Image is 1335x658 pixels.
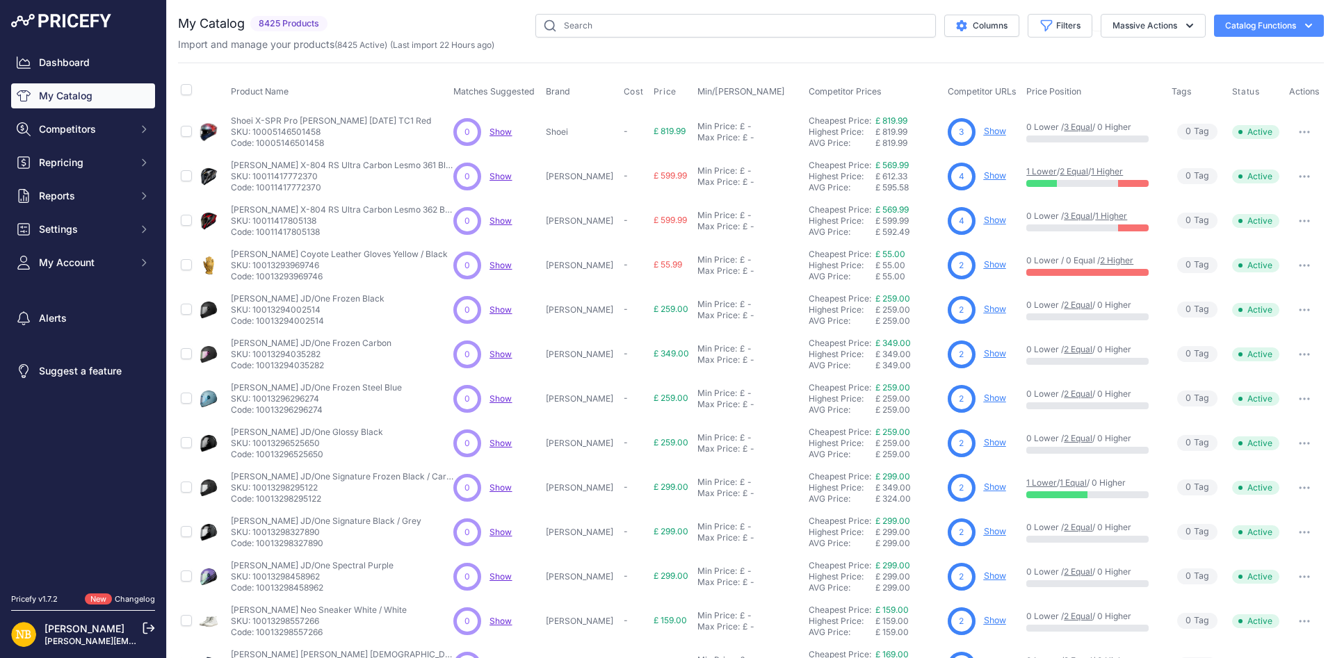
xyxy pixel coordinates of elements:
[697,432,737,443] div: Min Price:
[809,204,871,215] a: Cheapest Price:
[809,315,875,327] div: AVG Price:
[1026,433,1157,444] p: 0 Lower / / 0 Higher
[740,432,745,443] div: £
[747,399,754,410] div: -
[984,526,1006,536] a: Show
[489,304,512,315] a: Show
[231,271,448,282] p: Code: 10013293969746
[697,121,737,132] div: Min Price:
[809,604,871,615] a: Cheapest Price:
[1177,346,1217,362] span: Tag
[39,189,130,203] span: Reports
[984,570,1006,581] a: Show
[1026,211,1157,222] p: 0 Lower / /
[747,132,754,143] div: -
[489,215,512,226] span: Show
[743,443,747,454] div: £
[697,343,737,354] div: Min Price:
[948,86,1017,97] span: Competitor URLs
[231,260,448,271] p: SKU: 10013293969746
[875,382,910,393] a: £ 259.00
[875,204,909,215] a: £ 569.99
[11,50,155,75] a: Dashboard
[654,170,687,181] span: £ 599.99
[464,393,470,405] span: 0
[535,14,936,38] input: Search
[1026,166,1157,177] p: / /
[489,616,512,626] a: Show
[697,399,740,410] div: Max Price:
[743,221,747,232] div: £
[39,122,130,136] span: Competitors
[1095,211,1127,221] a: 1 Higher
[743,354,747,365] div: £
[464,170,470,183] span: 0
[489,126,512,137] span: Show
[337,40,385,50] a: 8425 Active
[489,438,512,448] a: Show
[489,171,512,181] span: Show
[745,210,752,221] div: -
[231,304,385,315] p: SKU: 10013294002514
[747,221,754,232] div: -
[11,50,155,577] nav: Sidebar
[875,182,942,193] div: £ 595.58
[697,388,737,399] div: Min Price:
[1091,166,1123,176] a: 1 Higher
[745,343,752,354] div: -
[1232,436,1279,450] span: Active
[875,138,942,149] div: £ 819.99
[1232,86,1260,97] span: Status
[809,293,871,304] a: Cheapest Price:
[1232,258,1279,272] span: Active
[747,310,754,321] div: -
[1026,86,1081,97] span: Price Position
[11,306,155,331] a: Alerts
[875,427,910,437] a: £ 259.00
[334,40,387,50] span: ( )
[654,259,682,270] span: £ 55.99
[624,348,628,359] span: -
[464,304,470,316] span: 0
[740,210,745,221] div: £
[809,393,875,404] div: Highest Price:
[875,249,905,259] a: £ 55.00
[875,160,909,170] a: £ 569.99
[624,259,628,270] span: -
[1232,347,1279,361] span: Active
[1064,522,1092,532] a: 2 Equal
[984,126,1006,136] a: Show
[959,215,964,227] span: 4
[231,293,385,304] p: [PERSON_NAME] JD/One Frozen Black
[1026,299,1157,311] p: 0 Lower / / 0 Higher
[489,349,512,359] a: Show
[984,259,1006,270] a: Show
[1232,392,1279,406] span: Active
[875,404,942,416] div: £ 259.00
[875,471,910,482] a: £ 299.00
[1026,166,1057,176] a: 1 Lower
[11,359,155,384] a: Suggest a feature
[489,571,512,582] a: Show
[809,449,875,460] div: AVG Price:
[875,293,910,304] a: £ 259.00
[809,182,875,193] div: AVG Price:
[875,315,942,327] div: £ 259.00
[654,348,689,359] span: £ 349.00
[875,304,910,315] span: £ 259.00
[231,382,402,393] p: [PERSON_NAME] JD/One Frozen Steel Blue
[875,338,911,348] a: £ 349.00
[546,215,618,227] p: [PERSON_NAME]
[697,310,740,321] div: Max Price:
[984,215,1006,225] a: Show
[697,265,740,277] div: Max Price:
[546,304,618,315] p: [PERSON_NAME]
[489,260,512,270] a: Show
[1186,436,1191,450] span: 0
[654,437,688,447] span: £ 259.00
[875,215,909,226] span: £ 599.99
[464,215,470,227] span: 0
[740,165,745,176] div: £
